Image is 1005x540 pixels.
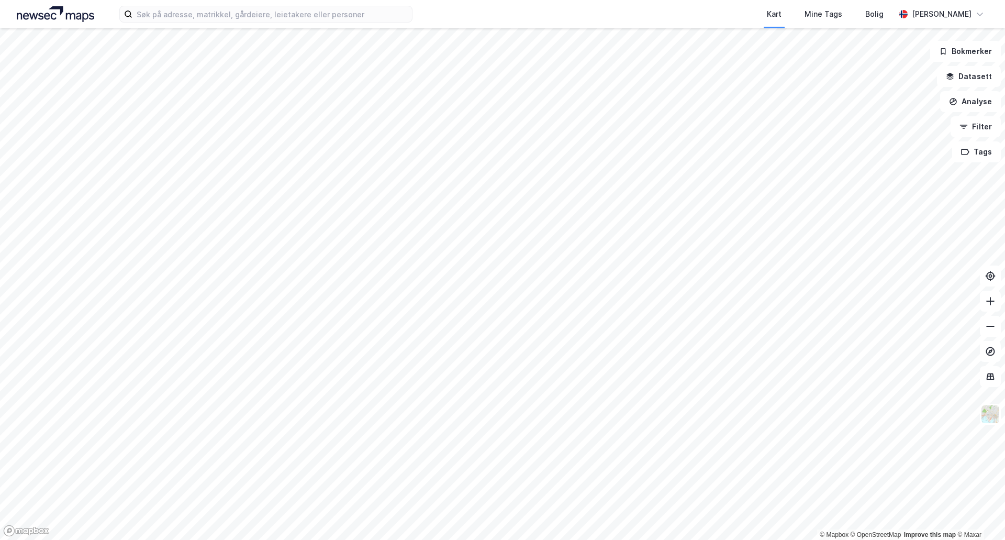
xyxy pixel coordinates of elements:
[951,116,1001,137] button: Filter
[820,531,848,538] a: Mapbox
[940,91,1001,112] button: Analyse
[937,66,1001,87] button: Datasett
[3,525,49,537] a: Mapbox homepage
[767,8,781,20] div: Kart
[851,531,901,538] a: OpenStreetMap
[865,8,884,20] div: Bolig
[952,141,1001,162] button: Tags
[132,6,412,22] input: Søk på adresse, matrikkel, gårdeiere, leietakere eller personer
[953,490,1005,540] iframe: Chat Widget
[805,8,842,20] div: Mine Tags
[930,41,1001,62] button: Bokmerker
[953,490,1005,540] div: Kontrollprogram for chat
[980,404,1000,424] img: Z
[904,531,956,538] a: Improve this map
[17,6,94,22] img: logo.a4113a55bc3d86da70a041830d287a7e.svg
[912,8,971,20] div: [PERSON_NAME]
